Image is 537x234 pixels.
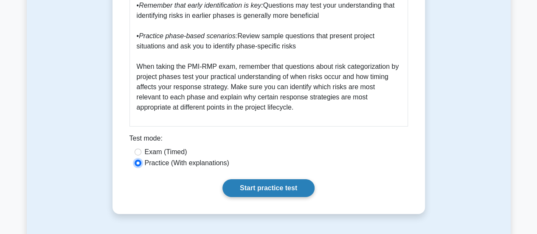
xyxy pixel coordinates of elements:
[222,179,315,197] a: Start practice test
[139,32,237,39] i: Practice phase-based scenarios:
[145,147,187,157] label: Exam (Timed)
[145,158,229,168] label: Practice (With explanations)
[129,133,408,147] div: Test mode:
[139,2,263,9] i: Remember that early identification is key:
